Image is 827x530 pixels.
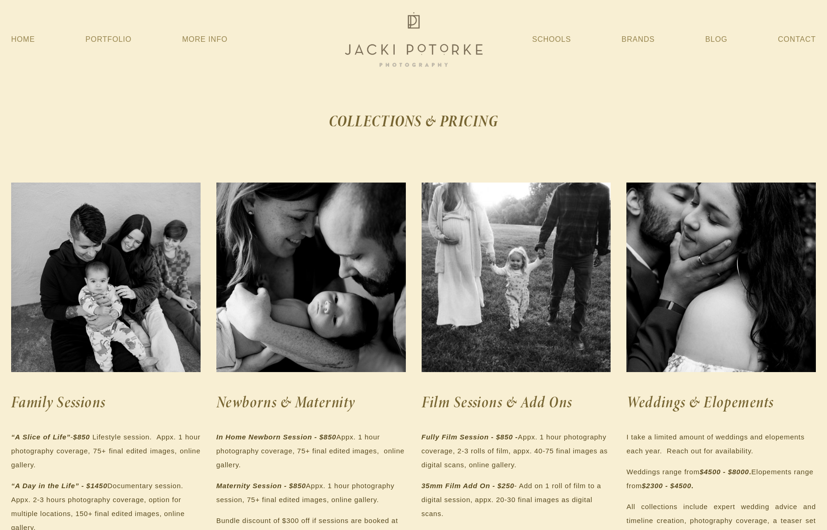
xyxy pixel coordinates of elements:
a: More Info [182,31,228,48]
em: Maternity Session - $850 [216,482,306,490]
em: 35mm Film Add On - $250 [422,482,514,490]
em: $2300 - $4500 [642,482,691,490]
p: Lifestyle session. Appx. 1 hour photography coverage, 75+ final edited images, online gallery. [11,430,201,472]
img: Jacki Potorke Sacramento Family Photographer [339,10,488,69]
h2: Weddings & Elopements [626,388,816,416]
em: “A Day in the Life” - $1450 [11,482,107,490]
strong: COLLECTIONS & PRICING [329,110,498,132]
em: $4500 - $8000 [700,468,749,476]
em: - [71,433,73,441]
em: In Home Newborn Session - $850 [216,433,336,441]
h2: Newborns & Maternity [216,388,406,416]
p: - Add on 1 roll of film to a digital session, appx. 20-30 final images as digital scans. [422,479,611,521]
strong: . [700,468,751,476]
h2: Film Sessions & Add Ons [422,388,611,416]
em: Fully Film Session - $850 - [422,433,518,441]
h2: Family Sessions [11,388,201,416]
a: Home [11,31,35,48]
a: Portfolio [85,35,131,43]
p: I take a limited amount of weddings and elopements each year. Reach out for availability. [626,430,816,458]
a: Brands [622,31,655,48]
p: Appx. 1 hour photography session, 75+ final edited images, online gallery. [216,479,406,507]
em: $850 [73,433,90,441]
strong: . [642,482,693,490]
p: Appx. 1 hour photography coverage, 2-3 rolls of film, appx. 40-75 final images as digital scans, ... [422,430,611,472]
p: Weddings range from Elopements range from [626,465,816,493]
a: Schools [532,31,571,48]
em: “A Slice of Life” [11,433,71,441]
a: Contact [778,31,816,48]
a: Blog [705,31,728,48]
p: Appx. 1 hour photography coverage, 75+ final edited images, online gallery. [216,430,406,472]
